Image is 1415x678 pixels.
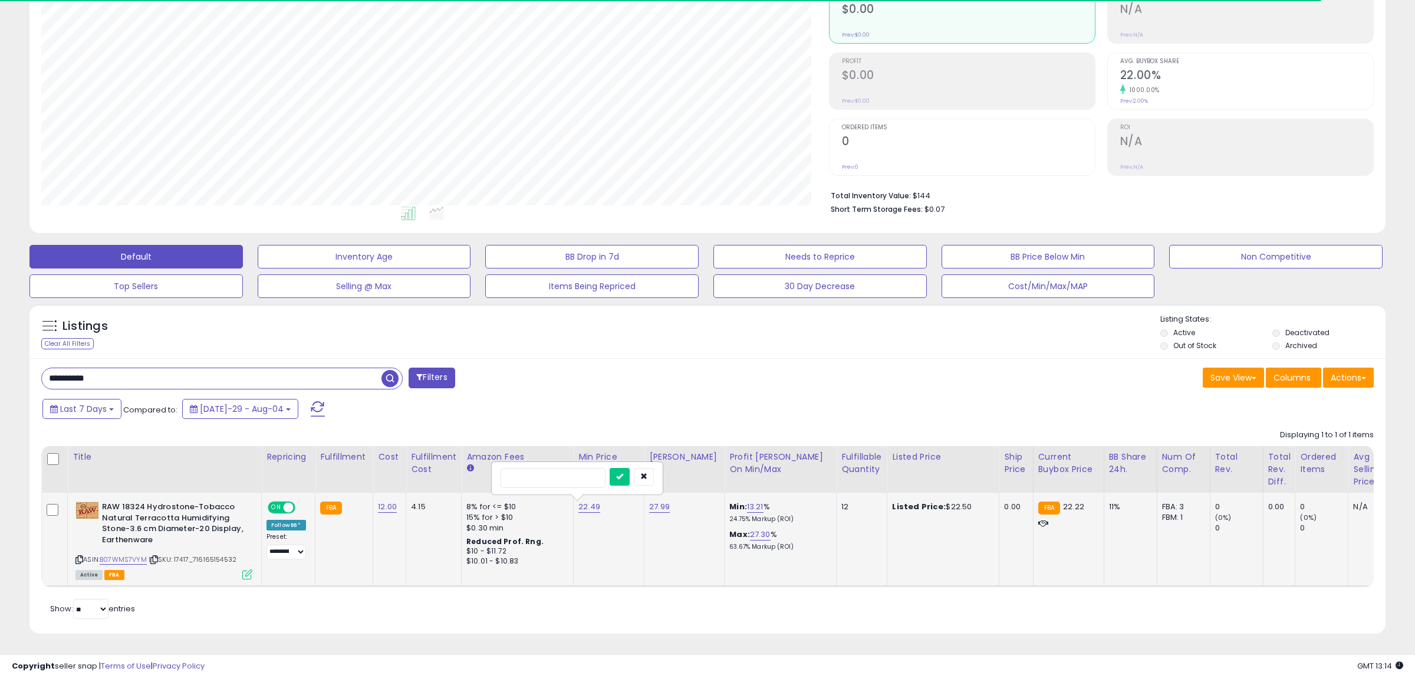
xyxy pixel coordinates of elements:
b: Total Inventory Value: [831,191,911,201]
li: $144 [831,188,1365,202]
label: Deactivated [1285,327,1330,338]
div: $10.01 - $10.83 [466,556,564,566]
small: 1000.00% [1126,86,1160,94]
b: Listed Price: [892,501,946,512]
span: | SKU: 17417_716165154532 [149,555,236,564]
div: 0 [1215,502,1263,512]
button: Cost/Min/Max/MAP [942,274,1155,298]
span: Show: entries [50,603,135,614]
button: Inventory Age [258,245,471,268]
small: Prev: $0.00 [842,97,870,104]
span: All listings currently available for purchase on Amazon [75,570,103,580]
span: Columns [1273,372,1311,384]
button: Save View [1203,368,1264,388]
button: Filters [409,368,455,388]
button: Actions [1323,368,1374,388]
div: Total Rev. [1215,451,1258,476]
div: 0 [1300,502,1348,512]
div: Fulfillable Quantity [841,451,882,476]
div: 0 [1215,523,1263,533]
div: 4.15 [411,502,452,512]
button: [DATE]-29 - Aug-04 [182,399,298,419]
span: Last 7 Days [60,403,107,415]
span: Ordered Items [842,125,1095,131]
span: $0.07 [924,204,945,215]
p: Listing States: [1160,314,1386,325]
div: ASIN: [75,502,252,578]
span: Avg. Buybox Share [1120,58,1373,65]
div: N/A [1353,502,1392,512]
a: 27.99 [649,501,670,513]
b: Short Term Storage Fees: [831,204,923,214]
div: 8% for <= $10 [466,502,564,512]
div: Total Rev. Diff. [1268,451,1291,488]
div: Title [73,451,256,463]
span: Compared to: [123,404,177,415]
small: Prev: $0.00 [842,31,870,38]
button: Non Competitive [1169,245,1383,268]
small: (0%) [1215,513,1232,522]
div: $10 - $11.72 [466,546,564,556]
h2: N/A [1120,2,1373,18]
div: Avg Selling Price [1353,451,1396,488]
label: Archived [1285,340,1317,351]
div: Follow BB * [266,520,306,530]
h2: N/A [1120,135,1373,150]
span: [DATE]-29 - Aug-04 [200,403,284,415]
button: Needs to Reprice [713,245,927,268]
span: 22.22 [1063,501,1084,512]
div: % [729,529,827,551]
small: Amazon Fees. [466,463,473,474]
b: Reduced Prof. Rng. [466,536,544,546]
a: 22.49 [578,501,600,513]
button: Items Being Repriced [485,274,699,298]
span: ON [269,503,284,513]
button: BB Drop in 7d [485,245,699,268]
div: FBA: 3 [1162,502,1201,512]
div: Min Price [578,451,639,463]
div: Preset: [266,533,306,559]
strong: Copyright [12,660,55,672]
div: Fulfillment [320,451,368,463]
small: FBA [1038,502,1060,515]
small: Prev: N/A [1120,31,1143,38]
div: 12 [841,502,878,512]
button: 30 Day Decrease [713,274,927,298]
div: % [729,502,827,523]
div: Current Buybox Price [1038,451,1099,476]
h2: $0.00 [842,2,1095,18]
div: BB Share 24h. [1109,451,1152,476]
h2: 0 [842,135,1095,150]
button: Selling @ Max [258,274,471,298]
div: Displaying 1 to 1 of 1 items [1280,430,1374,441]
span: Profit [842,58,1095,65]
a: 13.21 [747,501,764,513]
div: Ship Price [1004,451,1028,476]
span: ROI [1120,125,1373,131]
small: Prev: N/A [1120,163,1143,171]
div: 11% [1109,502,1148,512]
a: B07WMS7VYM [100,555,147,565]
div: Repricing [266,451,310,463]
div: $22.50 [892,502,990,512]
label: Out of Stock [1173,340,1216,351]
button: Columns [1266,368,1321,388]
p: 63.67% Markup (ROI) [729,543,827,551]
small: (0%) [1300,513,1317,522]
h5: Listings [62,318,108,335]
div: 0.00 [1004,502,1024,512]
small: Prev: 0 [842,163,858,171]
div: seller snap | | [12,661,205,672]
b: Min: [729,501,747,512]
div: Clear All Filters [41,338,94,349]
small: FBA [320,502,342,515]
small: Prev: 2.00% [1120,97,1148,104]
a: Terms of Use [101,660,151,672]
b: RAW 18324 Hydrostone-Tobacco Natural Terracotta Humidifying Stone-3.6 cm Diameter-20 Display, Ear... [102,502,245,548]
span: FBA [104,570,124,580]
div: Profit [PERSON_NAME] on Min/Max [729,451,831,476]
span: 2025-08-13 13:14 GMT [1357,660,1403,672]
span: OFF [294,503,312,513]
button: Top Sellers [29,274,243,298]
th: The percentage added to the cost of goods (COGS) that forms the calculator for Min & Max prices. [725,446,837,493]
